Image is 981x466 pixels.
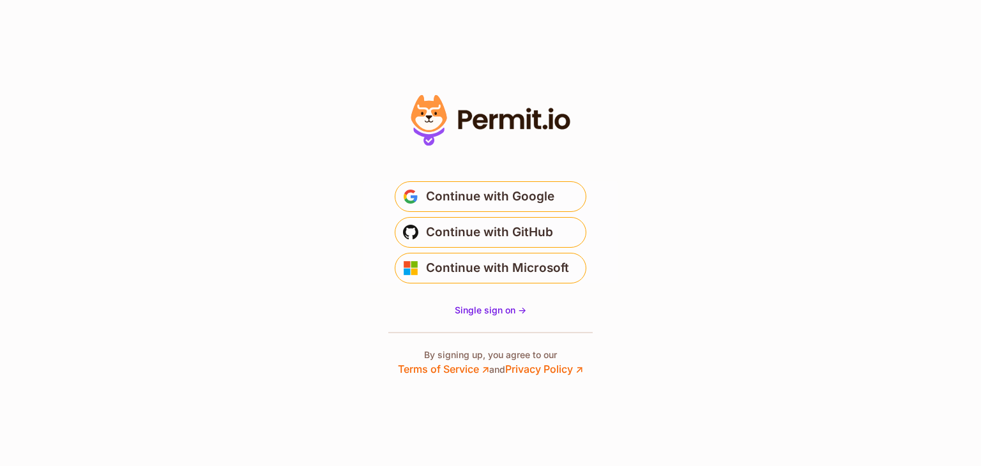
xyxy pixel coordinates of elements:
button: Continue with GitHub [395,217,586,248]
span: Continue with Microsoft [426,258,569,278]
a: Privacy Policy ↗ [505,363,583,375]
a: Terms of Service ↗ [398,363,489,375]
span: Continue with Google [426,186,554,207]
button: Continue with Google [395,181,586,212]
p: By signing up, you agree to our and [398,349,583,377]
span: Continue with GitHub [426,222,553,243]
a: Single sign on -> [455,304,526,317]
button: Continue with Microsoft [395,253,586,283]
span: Single sign on -> [455,304,526,315]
